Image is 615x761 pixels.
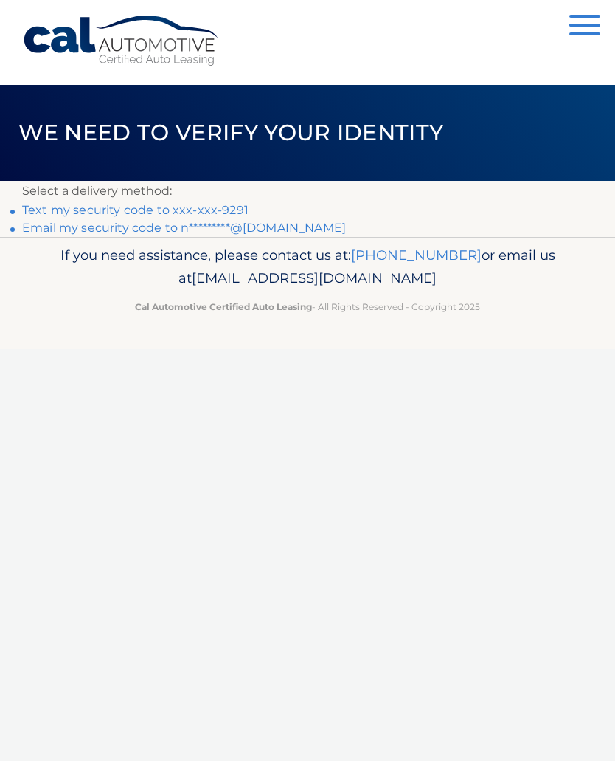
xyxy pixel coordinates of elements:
[22,299,593,314] p: - All Rights Reserved - Copyright 2025
[22,15,221,67] a: Cal Automotive
[22,181,593,202] p: Select a delivery method:
[22,221,346,235] a: Email my security code to n*********@[DOMAIN_NAME]
[18,119,444,146] span: We need to verify your identity
[135,301,312,312] strong: Cal Automotive Certified Auto Leasing
[22,203,249,217] a: Text my security code to xxx-xxx-9291
[569,15,600,39] button: Menu
[22,244,593,291] p: If you need assistance, please contact us at: or email us at
[192,269,437,286] span: [EMAIL_ADDRESS][DOMAIN_NAME]
[351,247,482,264] a: [PHONE_NUMBER]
